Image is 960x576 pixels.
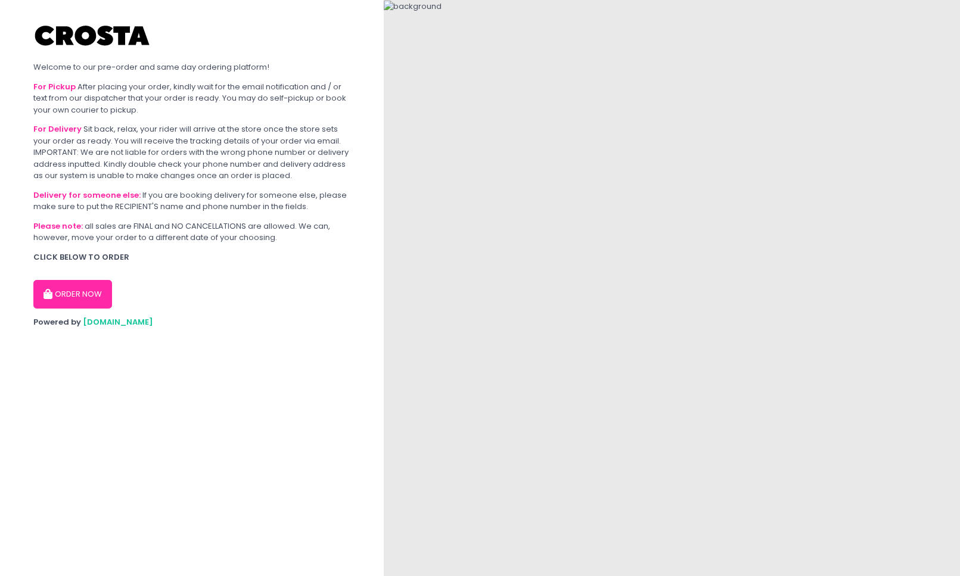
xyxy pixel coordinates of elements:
div: Powered by [33,316,350,328]
b: For Pickup [33,81,76,92]
div: After placing your order, kindly wait for the email notification and / or text from our dispatche... [33,81,350,116]
div: Sit back, relax, your rider will arrive at the store once the store sets your order as ready. You... [33,123,350,182]
div: Welcome to our pre-order and same day ordering platform! [33,61,350,73]
div: CLICK BELOW TO ORDER [33,251,350,263]
b: Please note: [33,220,83,232]
img: background [384,1,442,13]
button: ORDER NOW [33,280,112,309]
div: If you are booking delivery for someone else, please make sure to put the RECIPIENT'S name and ph... [33,189,350,213]
img: Crosta Pizzeria [33,18,153,54]
b: Delivery for someone else: [33,189,141,201]
div: all sales are FINAL and NO CANCELLATIONS are allowed. We can, however, move your order to a diffe... [33,220,350,244]
b: For Delivery [33,123,82,135]
a: [DOMAIN_NAME] [83,316,153,328]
